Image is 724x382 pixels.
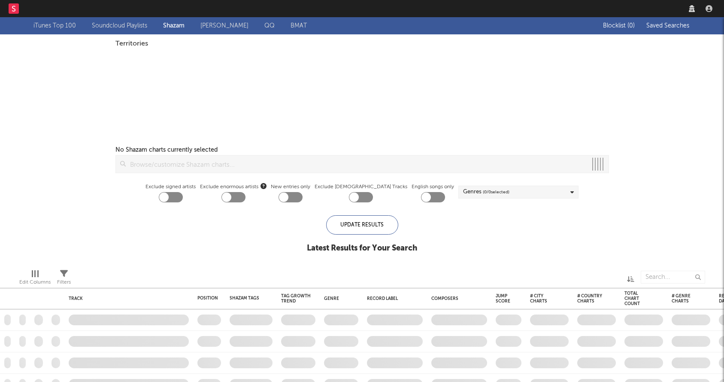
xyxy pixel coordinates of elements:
[33,21,76,31] a: iTunes Top 100
[271,182,310,192] label: New entries only
[530,293,556,304] div: # City Charts
[603,23,635,29] span: Blocklist
[69,296,185,301] div: Track
[57,277,71,287] div: Filters
[115,145,218,155] div: No Shazam charts currently selected
[200,21,248,31] a: [PERSON_NAME]
[92,21,147,31] a: Soundcloud Playlists
[646,23,691,29] span: Saved Searches
[431,296,483,301] div: Composers
[230,296,260,301] div: Shazam Tags
[483,187,509,197] span: ( 0 / 0 selected)
[463,187,509,197] div: Genres
[641,271,705,284] input: Search...
[644,22,691,29] button: Saved Searches
[126,156,587,173] input: Browse/customize Shazam charts...
[19,277,51,287] div: Edit Columns
[197,296,218,301] div: Position
[281,293,311,304] div: Tag Growth Trend
[624,291,650,306] div: Total Chart Count
[367,296,418,301] div: Record Label
[326,215,398,235] div: Update Results
[412,182,454,192] label: English songs only
[115,39,609,49] div: Territories
[57,266,71,291] div: Filters
[324,296,354,301] div: Genre
[672,293,697,304] div: # Genre Charts
[627,23,635,29] span: ( 0 )
[291,21,307,31] a: BMAT
[496,293,510,304] div: Jump Score
[19,266,51,291] div: Edit Columns
[145,182,196,192] label: Exclude signed artists
[200,182,267,192] span: Exclude enormous artists
[261,182,267,190] button: Exclude enormous artists
[577,293,603,304] div: # Country Charts
[315,182,407,192] label: Exclude [DEMOGRAPHIC_DATA] Tracks
[307,243,417,254] div: Latest Results for Your Search
[264,21,275,31] a: QQ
